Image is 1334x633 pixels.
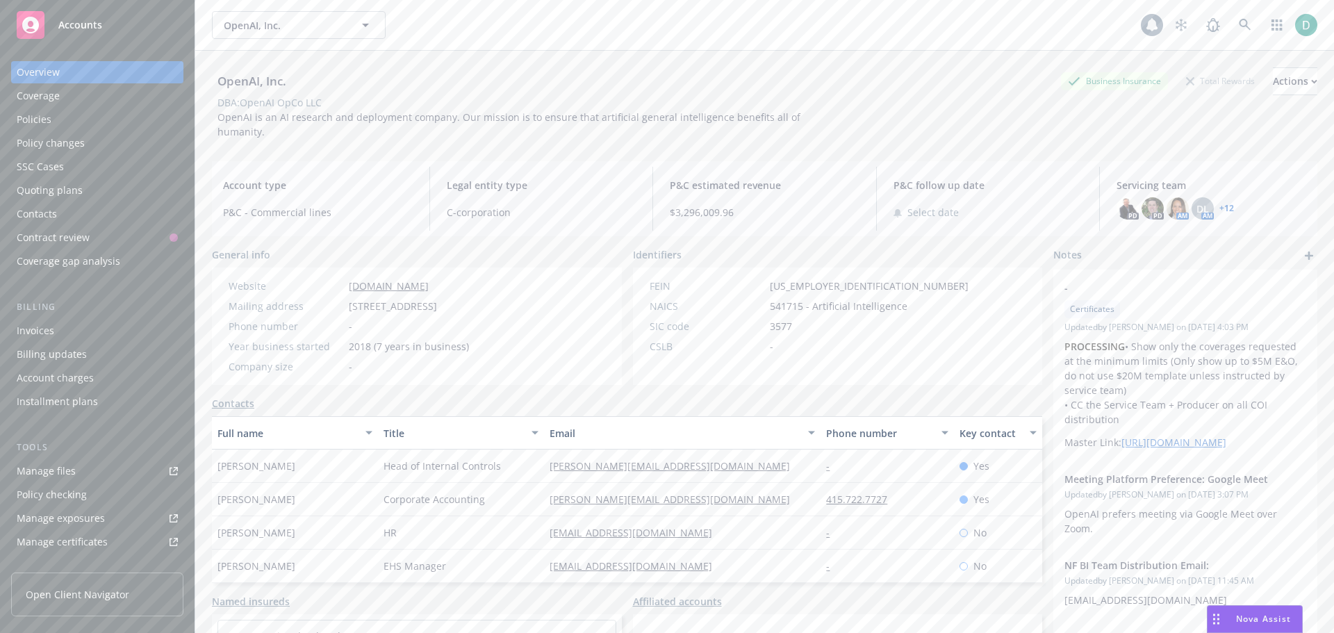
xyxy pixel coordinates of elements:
[1064,339,1306,427] p: • Show only the coverages requested at the minimum limits (Only show up to $5M E&O, do not use $2...
[11,441,183,454] div: Tools
[11,132,183,154] a: Policy changes
[11,108,183,131] a: Policies
[1231,11,1259,39] a: Search
[17,132,85,154] div: Policy changes
[821,416,953,450] button: Phone number
[11,61,183,83] a: Overview
[1070,303,1114,315] span: Certificates
[670,205,859,220] span: $3,296,009.96
[1064,593,1227,607] span: [EMAIL_ADDRESS][DOMAIN_NAME]
[650,319,764,334] div: SIC code
[11,391,183,413] a: Installment plans
[826,459,841,472] a: -
[384,559,446,573] span: EHS Manager
[550,493,801,506] a: [PERSON_NAME][EMAIL_ADDRESS][DOMAIN_NAME]
[633,594,722,609] a: Affiliated accounts
[17,391,98,413] div: Installment plans
[960,426,1021,441] div: Key contact
[826,559,841,573] a: -
[1053,270,1317,461] div: -CertificatesUpdatedby [PERSON_NAME] on [DATE] 4:03 PMPROCESSING• Show only the coverages request...
[17,156,64,178] div: SSC Cases
[826,526,841,539] a: -
[17,554,87,577] div: Manage claims
[229,299,343,313] div: Mailing address
[1142,197,1164,220] img: photo
[384,459,501,473] span: Head of Internal Controls
[217,492,295,507] span: [PERSON_NAME]
[670,178,859,192] span: P&C estimated revenue
[550,426,800,441] div: Email
[1053,547,1317,618] div: NF BI Team Distribution Email:Updatedby [PERSON_NAME] on [DATE] 11:45 AM[EMAIL_ADDRESS][DOMAIN_NAME]
[26,587,129,602] span: Open Client Navigator
[1117,197,1139,220] img: photo
[212,247,270,262] span: General info
[11,203,183,225] a: Contacts
[11,6,183,44] a: Accounts
[17,179,83,202] div: Quoting plans
[349,299,437,313] span: [STREET_ADDRESS]
[1117,178,1306,192] span: Servicing team
[384,426,523,441] div: Title
[1219,204,1234,213] a: +12
[11,531,183,553] a: Manage certificates
[1196,202,1209,216] span: DL
[770,339,773,354] span: -
[17,484,87,506] div: Policy checking
[973,525,987,540] span: No
[17,227,90,249] div: Contract review
[826,426,932,441] div: Phone number
[650,299,764,313] div: NAICS
[1061,72,1168,90] div: Business Insurance
[650,279,764,293] div: FEIN
[1263,11,1291,39] a: Switch app
[1053,461,1317,547] div: Meeting Platform Preference: Google MeetUpdatedby [PERSON_NAME] on [DATE] 3:07 PMOpenAI prefers m...
[770,299,907,313] span: 541715 - Artificial Intelligence
[11,367,183,389] a: Account charges
[1199,11,1227,39] a: Report a Bug
[1064,340,1125,353] strong: PROCESSING
[384,492,485,507] span: Corporate Accounting
[1064,321,1306,334] span: Updated by [PERSON_NAME] on [DATE] 4:03 PM
[229,339,343,354] div: Year business started
[544,416,821,450] button: Email
[212,396,254,411] a: Contacts
[1207,605,1303,633] button: Nova Assist
[17,507,105,529] div: Manage exposures
[17,250,120,272] div: Coverage gap analysis
[826,493,898,506] a: 415.722.7727
[447,205,636,220] span: C-corporation
[973,459,989,473] span: Yes
[1121,436,1226,449] a: [URL][DOMAIN_NAME]
[11,343,183,365] a: Billing updates
[229,279,343,293] div: Website
[229,359,343,374] div: Company size
[217,559,295,573] span: [PERSON_NAME]
[1064,558,1270,573] span: NF BI Team Distribution Email:
[11,507,183,529] a: Manage exposures
[447,178,636,192] span: Legal entity type
[217,426,357,441] div: Full name
[17,343,87,365] div: Billing updates
[1064,435,1306,450] p: Master Link:
[11,250,183,272] a: Coverage gap analysis
[770,279,969,293] span: [US_EMPLOYER_IDENTIFICATION_NUMBER]
[384,525,397,540] span: HR
[1273,68,1317,94] div: Actions
[550,559,723,573] a: [EMAIL_ADDRESS][DOMAIN_NAME]
[1179,72,1262,90] div: Total Rewards
[17,61,60,83] div: Overview
[550,526,723,539] a: [EMAIL_ADDRESS][DOMAIN_NAME]
[907,205,959,220] span: Select date
[1064,472,1270,486] span: Meeting Platform Preference: Google Meet
[11,227,183,249] a: Contract review
[229,319,343,334] div: Phone number
[11,156,183,178] a: SSC Cases
[17,460,76,482] div: Manage files
[1167,197,1189,220] img: photo
[17,320,54,342] div: Invoices
[223,205,413,220] span: P&C - Commercial lines
[1208,606,1225,632] div: Drag to move
[11,320,183,342] a: Invoices
[212,11,386,39] button: OpenAI, Inc.
[11,85,183,107] a: Coverage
